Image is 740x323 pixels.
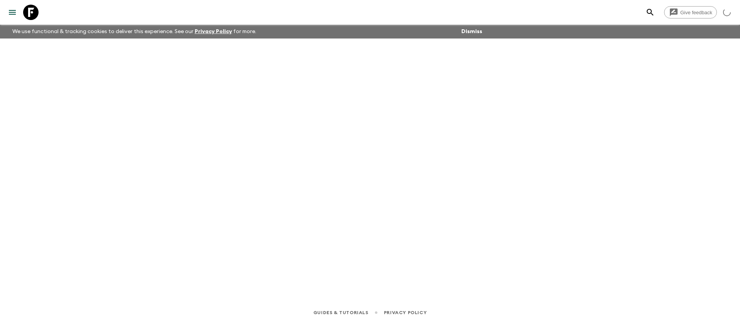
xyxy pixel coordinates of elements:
button: Dismiss [459,26,484,37]
button: search adventures [642,5,658,20]
a: Give feedback [664,6,717,18]
a: Privacy Policy [384,308,427,317]
button: menu [5,5,20,20]
span: Give feedback [676,10,716,15]
p: We use functional & tracking cookies to deliver this experience. See our for more. [9,25,259,38]
a: Privacy Policy [195,29,232,34]
a: Guides & Tutorials [313,308,368,317]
